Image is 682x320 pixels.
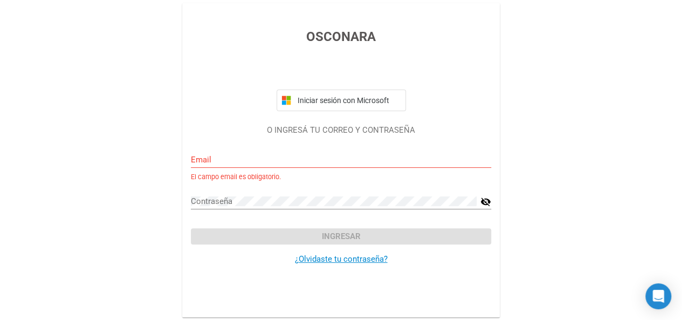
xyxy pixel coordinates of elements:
small: El campo email es obligatorio. [191,172,281,182]
button: Iniciar sesión con Microsoft [277,90,406,111]
div: Open Intercom Messenger [645,283,671,309]
a: ¿Olvidaste tu contraseña? [295,254,388,264]
span: Iniciar sesión con Microsoft [295,96,401,105]
h3: OSCONARA [191,27,491,46]
span: Ingresar [322,232,361,241]
p: O INGRESÁ TU CORREO Y CONTRASEÑA [191,124,491,137]
iframe: Botón de Acceder con Google [271,58,411,82]
button: Ingresar [191,228,491,244]
mat-icon: visibility_off [480,195,491,208]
